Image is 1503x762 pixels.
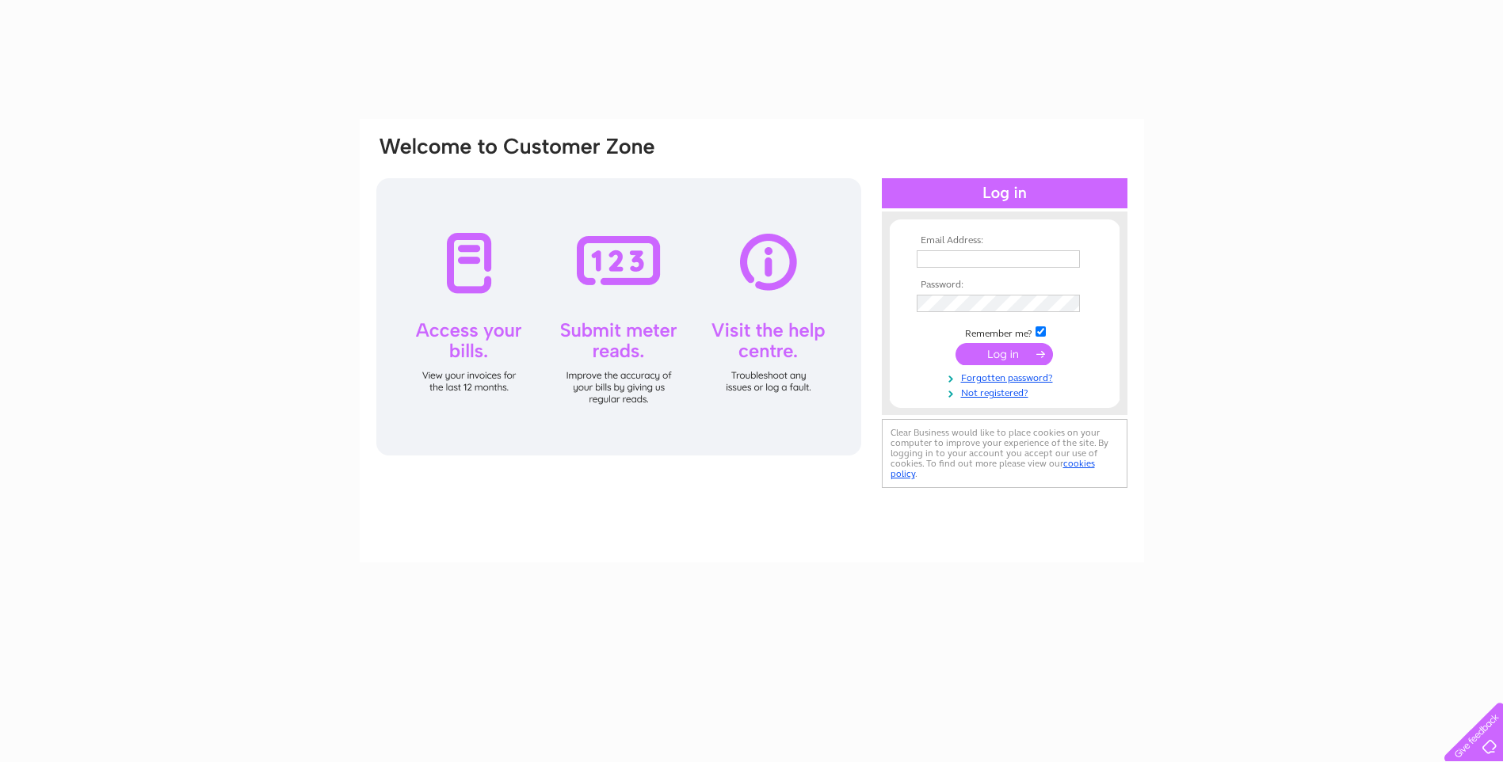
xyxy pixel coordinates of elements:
[956,343,1053,365] input: Submit
[917,384,1097,399] a: Not registered?
[913,324,1097,340] td: Remember me?
[917,369,1097,384] a: Forgotten password?
[882,419,1127,488] div: Clear Business would like to place cookies on your computer to improve your experience of the sit...
[913,235,1097,246] th: Email Address:
[913,280,1097,291] th: Password:
[891,458,1095,479] a: cookies policy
